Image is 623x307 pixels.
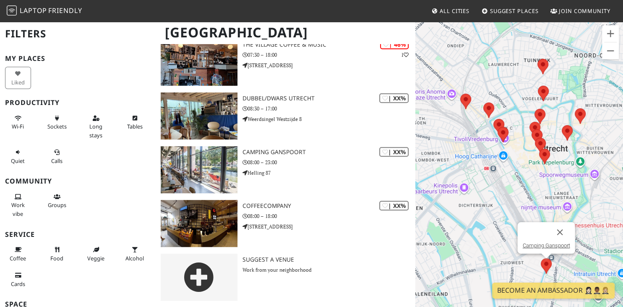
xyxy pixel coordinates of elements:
[492,283,615,299] a: Become an Ambassador 🤵🏻‍♀️🤵🏾‍♂️🤵🏼‍♀️
[11,157,25,165] span: Quiet
[242,223,416,231] p: [STREET_ADDRESS]
[379,93,409,103] div: | XX%
[428,3,473,18] a: All Cities
[379,201,409,210] div: | XX%
[242,95,416,102] h3: DUBBEL/DWARS Utrecht
[83,111,109,142] button: Long stays
[122,243,148,265] button: Alcohol
[559,7,610,15] span: Join Community
[156,92,415,139] a: DUBBEL/DWARS Utrecht | XX% DUBBEL/DWARS Utrecht 08:30 – 17:00 Weerdsingel Westzijde 8
[51,157,63,165] span: Video/audio calls
[242,51,416,59] p: 07:30 – 18:00
[242,202,416,210] h3: coffeecompany
[44,145,70,168] button: Calls
[522,242,570,249] a: Camping Ganspoort
[5,145,31,168] button: Quiet
[5,21,151,47] h2: Filters
[48,201,66,209] span: Group tables
[11,280,25,288] span: Credit cards
[242,115,416,123] p: Weerdsingel Westzijde 8
[5,231,151,239] h3: Service
[47,123,67,130] span: Power sockets
[161,254,237,301] img: gray-place-d2bdb4477600e061c01bd816cc0f2ef0cfcb1ca9e3ad78868dd16fb2af073a21.png
[547,3,614,18] a: Join Community
[158,21,414,44] h1: [GEOGRAPHIC_DATA]
[122,111,148,134] button: Tables
[156,146,415,193] a: Camping Ganspoort | XX% Camping Ganspoort 08:00 – 23:00 Helling 87
[242,169,416,177] p: Helling 87
[44,111,70,134] button: Sockets
[161,92,237,139] img: DUBBEL/DWARS Utrecht
[602,42,619,59] button: Uitzoomen
[242,105,416,113] p: 08:30 – 17:00
[5,243,31,265] button: Coffee
[5,268,31,291] button: Cards
[161,200,237,247] img: coffeecompany
[242,61,416,69] p: [STREET_ADDRESS]
[44,190,70,212] button: Groups
[7,5,17,16] img: LaptopFriendly
[89,123,102,139] span: Long stays
[242,158,416,166] p: 08:00 – 23:00
[87,255,104,262] span: Veggie
[490,7,539,15] span: Suggest Places
[5,177,151,185] h3: Community
[11,201,25,217] span: People working
[602,25,619,42] button: Inzoomen
[161,39,237,86] img: The Village Coffee & Music
[379,147,409,157] div: | XX%
[48,6,82,15] span: Friendly
[83,243,109,265] button: Veggie
[50,255,63,262] span: Food
[440,7,469,15] span: All Cities
[242,212,416,220] p: 08:00 – 18:00
[161,146,237,193] img: Camping Ganspoort
[242,256,416,263] h3: Suggest a Venue
[125,255,144,262] span: Alcohol
[44,243,70,265] button: Food
[20,6,47,15] span: Laptop
[5,111,31,134] button: Wi-Fi
[401,51,409,59] p: 1
[7,4,82,18] a: LaptopFriendly LaptopFriendly
[550,222,570,242] button: Sluiten
[242,149,416,156] h3: Camping Ganspoort
[478,3,542,18] a: Suggest Places
[156,200,415,247] a: coffeecompany | XX% coffeecompany 08:00 – 18:00 [STREET_ADDRESS]
[12,123,24,130] span: Stable Wi-Fi
[5,99,151,107] h3: Productivity
[156,39,415,86] a: The Village Coffee & Music | 46% 1 The Village Coffee & Music 07:30 – 18:00 [STREET_ADDRESS]
[156,254,415,301] a: Suggest a Venue Work from your neighborhood
[127,123,143,130] span: Work-friendly tables
[5,190,31,220] button: Work vibe
[10,255,26,262] span: Coffee
[242,266,416,274] p: Work from your neighborhood
[5,55,151,63] h3: My Places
